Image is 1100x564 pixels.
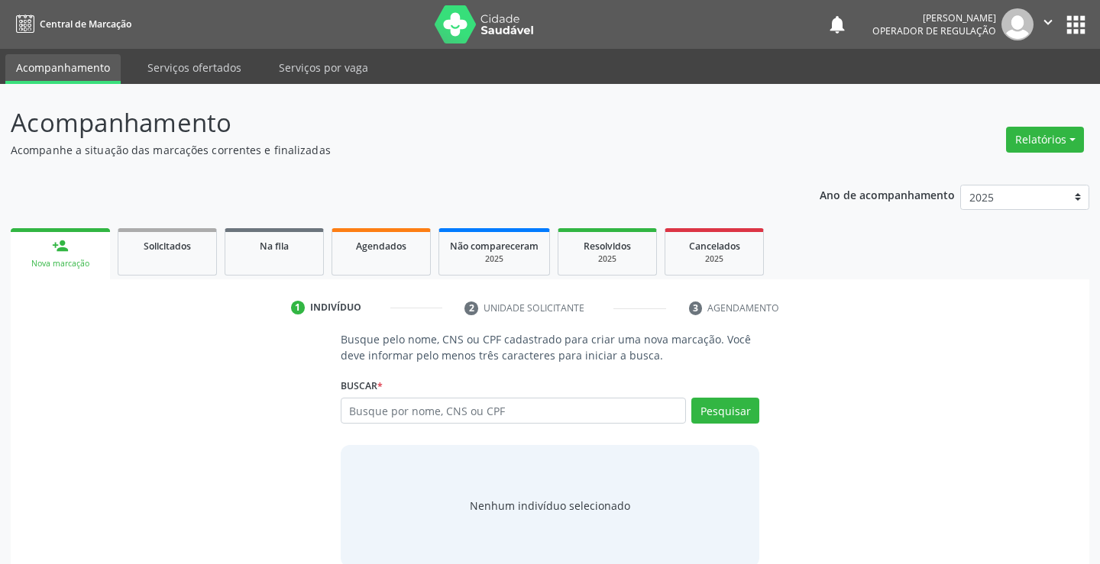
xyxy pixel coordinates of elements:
[11,142,765,158] p: Acompanhe a situação das marcações correntes e finalizadas
[450,253,539,265] div: 2025
[144,240,191,253] span: Solicitados
[1063,11,1089,38] button: apps
[450,240,539,253] span: Não compareceram
[691,398,759,424] button: Pesquisar
[137,54,252,81] a: Serviços ofertados
[584,240,631,253] span: Resolvidos
[310,301,361,314] div: Indivíduo
[1034,8,1063,40] button: 
[356,240,406,253] span: Agendados
[1001,8,1034,40] img: img
[827,14,848,35] button: notifications
[11,11,131,37] a: Central de Marcação
[291,301,305,314] div: 1
[40,18,131,31] span: Central de Marcação
[21,258,99,269] div: Nova marcação
[1006,127,1084,153] button: Relatórios
[341,398,687,424] input: Busque por nome, CNS ou CPF
[268,54,379,81] a: Serviços por vaga
[260,240,289,253] span: Na fila
[470,498,630,514] div: Nenhum indivíduo selecionado
[569,253,645,265] div: 2025
[872,11,996,24] div: [PERSON_NAME]
[5,54,121,84] a: Acompanhamento
[820,185,955,204] p: Ano de acompanhamento
[341,374,383,398] label: Buscar
[11,104,765,142] p: Acompanhamento
[676,253,752,265] div: 2025
[689,240,740,253] span: Cancelados
[872,24,996,37] span: Operador de regulação
[341,331,760,363] p: Busque pelo nome, CNS ou CPF cadastrado para criar uma nova marcação. Você deve informar pelo men...
[52,237,69,254] div: person_add
[1040,14,1056,31] i: 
